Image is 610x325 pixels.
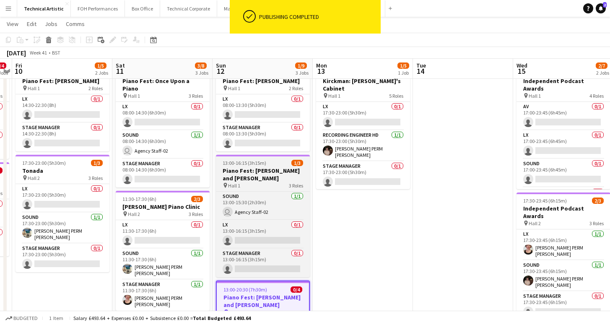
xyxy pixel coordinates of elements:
span: Edit [27,20,36,28]
app-card-role: Stage Manager0/117:30-23:00 (5h30m) [16,244,109,272]
app-job-card: 08:00-14:30 (6h30m)1/3Piano Fest: Once Upon a Piano Hall 13 RolesLX0/108:00-14:30 (6h30m) Sound1/... [116,65,210,187]
div: BST [52,49,60,56]
span: Hall 2 [28,175,40,181]
h3: Piano Fest: [PERSON_NAME] [16,77,109,85]
app-job-card: 08:00-13:30 (5h30m)0/2Piano Fest: [PERSON_NAME] Hall 12 RolesLX0/108:00-13:30 (5h30m) Stage Manag... [216,65,310,151]
app-job-card: 13:00-16:15 (3h15m)1/3Piano Fest: [PERSON_NAME] and [PERSON_NAME] Hall 13 RolesSound1/113:00-15:3... [216,155,310,277]
span: 11:30-17:30 (6h) [122,196,156,202]
div: 3 Jobs [195,70,208,76]
span: 13 [315,66,327,76]
app-card-role: Stage Manager0/114:30-22:30 (8h) [16,123,109,151]
span: 4 Roles [589,93,604,99]
button: Maintenance [217,0,260,17]
span: 3 Roles [189,211,203,217]
app-card-role: Stage Manager1/111:30-17:30 (6h)[PERSON_NAME] PERM [PERSON_NAME] [116,280,210,311]
span: Hall 1 [228,182,240,189]
div: 2 Jobs [596,70,609,76]
span: Fri [16,62,22,69]
div: Publishing completed [259,13,377,21]
app-card-role: Recording Engineer HD1/117:30-23:00 (5h30m)[PERSON_NAME] PERM [PERSON_NAME] [316,130,410,161]
span: Hall 1 [328,93,340,99]
span: Hall 1 [28,85,40,91]
app-job-card: 11:30-17:30 (6h)2/3[PERSON_NAME] Piano Clinic Hall 23 RolesLX0/111:30-17:30 (6h) Sound1/111:30-17... [116,191,210,311]
a: Comms [62,18,88,29]
span: Tue [416,62,426,69]
app-card-role: Stage Manager0/108:00-14:30 (6h30m) [116,159,210,187]
span: 2/3 [592,198,604,204]
app-card-role: LX0/114:30-22:30 (8h) [16,94,109,123]
span: 2/7 [596,62,607,69]
app-job-card: 17:30-23:00 (5h30m)1/5Kirckman: [PERSON_NAME]'s Cabinet Hall 15 RolesCamera Operator HD0/117:30-2... [316,65,410,189]
span: Sun [216,62,226,69]
app-card-role: LX0/111:30-17:30 (6h) [116,220,210,249]
h3: [PERSON_NAME] Piano Clinic [116,203,210,211]
button: Box Office [125,0,160,17]
span: 0/4 [291,286,302,293]
a: View [3,18,22,29]
span: Budgeted [13,315,38,321]
span: 12 [215,66,226,76]
span: 13:00-20:30 (7h30m) [223,286,267,293]
h3: Piano Fest: Once Upon a Piano [116,77,210,92]
div: 1 Job [398,70,409,76]
span: 2/3 [191,196,203,202]
app-card-role: Stage Manager0/117:30-23:00 (5h30m) [316,161,410,190]
span: 4 Roles [288,309,302,315]
span: 2 [603,2,607,8]
span: 11 [114,66,125,76]
span: 1/3 [291,160,303,166]
span: 14 [415,66,426,76]
app-card-role: LX0/117:30-23:00 (5h30m) [316,102,410,130]
span: 3 Roles [289,182,303,189]
span: 2 Roles [88,85,103,91]
app-card-role: Sound1/117:30-23:00 (5h30m)[PERSON_NAME] PERM [PERSON_NAME] [16,213,109,244]
div: [DATE] [7,49,26,57]
button: Budgeted [4,314,39,323]
button: FOH Performances [71,0,125,17]
span: 3 Roles [88,175,103,181]
span: Sat [116,62,125,69]
button: Technical Artistic [17,0,71,17]
span: 1/3 [91,160,103,166]
app-card-role: LX0/113:00-16:15 (3h15m) [216,220,310,249]
h3: Piano Fest: [PERSON_NAME] [216,77,310,85]
h3: Piano Fest: [PERSON_NAME] and [PERSON_NAME] [217,294,309,309]
span: View [7,20,18,28]
span: 1/5 [95,62,106,69]
h3: Tonada [16,167,109,174]
h3: Kirckman: [PERSON_NAME]'s Cabinet [316,77,410,92]
span: Hall 1 [128,93,140,99]
span: 5 Roles [389,93,403,99]
span: 15 [515,66,527,76]
span: 3 Roles [589,220,604,226]
span: Hall 2 [529,220,541,226]
span: 13:00-16:15 (3h15m) [223,160,266,166]
app-card-role: Sound1/111:30-17:30 (6h)[PERSON_NAME] PERM [PERSON_NAME] [116,249,210,280]
div: 3 Jobs [296,70,309,76]
span: 10 [14,66,22,76]
a: Jobs [42,18,61,29]
a: 2 [596,3,606,13]
span: 1 item [46,315,66,321]
div: Salary £493.64 + Expenses £0.00 + Subsistence £0.00 = [73,315,251,321]
app-card-role: Sound1/113:00-15:30 (2h30m) Agency Staff-02 [216,192,310,220]
span: Hall 1 [529,93,541,99]
span: Hall 2 [128,211,140,217]
app-job-card: 14:30-22:30 (8h)0/2Piano Fest: [PERSON_NAME] Hall 12 RolesLX0/114:30-22:30 (8h) Stage Manager0/11... [16,65,109,151]
app-card-role: LX0/108:00-13:30 (5h30m) [216,94,310,123]
span: 1/5 [397,62,409,69]
span: Jobs [45,20,57,28]
app-card-role: LX0/108:00-14:30 (6h30m) [116,102,210,130]
span: 17:30-23:45 (6h15m) [523,198,567,204]
app-job-card: 17:30-23:00 (5h30m)1/3Tonada Hall 23 RolesLX0/117:30-23:00 (5h30m) Sound1/117:30-23:00 (5h30m)[PE... [16,155,109,272]
span: 1/9 [295,62,307,69]
app-card-role: LX0/117:30-23:00 (5h30m) [16,184,109,213]
span: Comms [66,20,85,28]
span: 3/8 [195,62,207,69]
